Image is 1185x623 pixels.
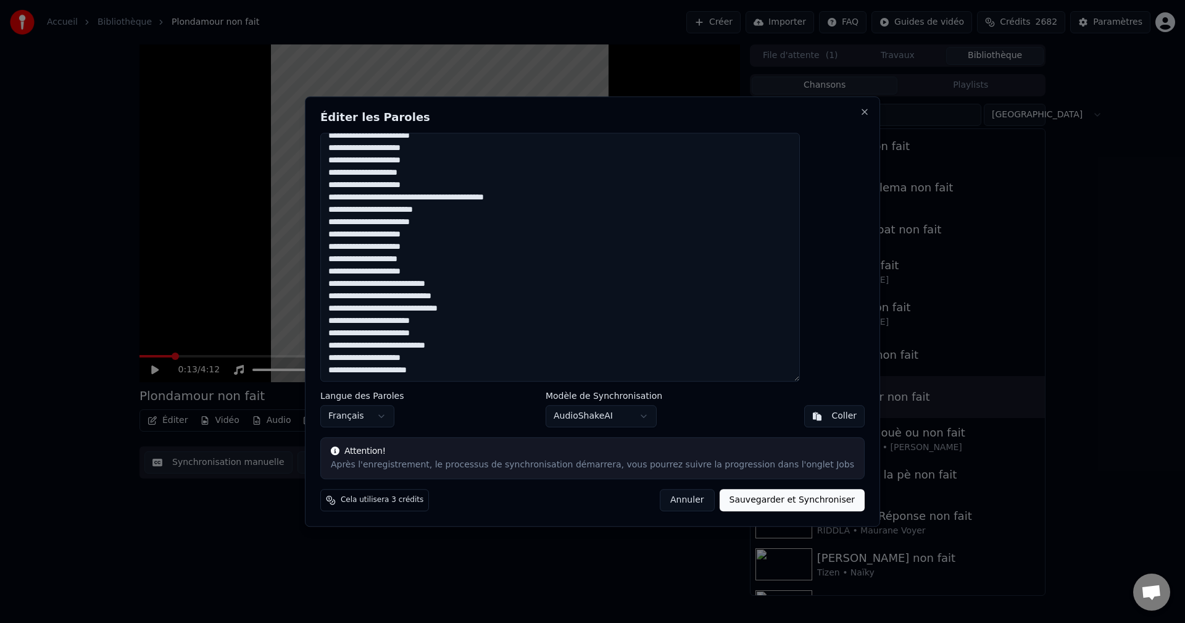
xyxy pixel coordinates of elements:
span: Cela utilisera 3 crédits [341,495,423,505]
div: Attention! [331,445,854,458]
button: Coller [804,405,865,427]
div: Après l'enregistrement, le processus de synchronisation démarrera, vous pourrez suivre la progres... [331,459,854,471]
label: Langue des Paroles [320,391,404,400]
button: Annuler [660,489,714,511]
button: Sauvegarder et Synchroniser [720,489,865,511]
div: Coller [832,410,857,422]
h2: Éditer les Paroles [320,112,865,123]
label: Modèle de Synchronisation [546,391,662,400]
